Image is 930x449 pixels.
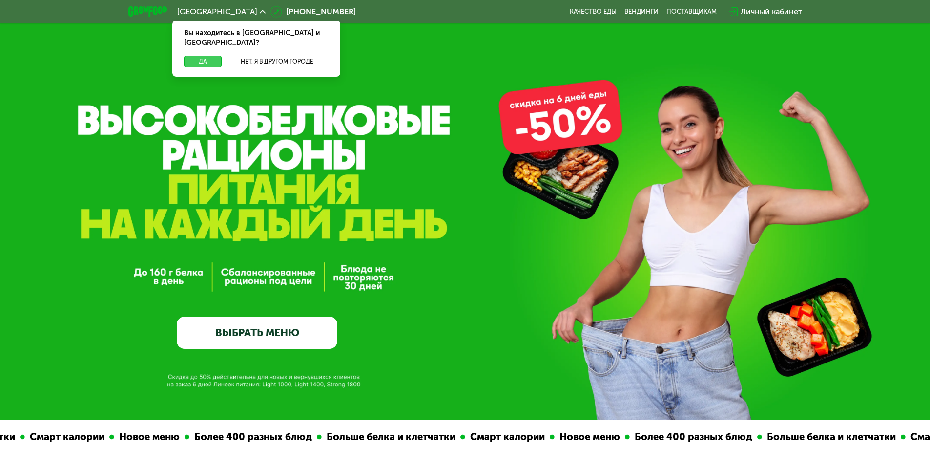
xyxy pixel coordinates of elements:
[19,429,103,445] div: Смарт калории
[177,8,257,16] span: [GEOGRAPHIC_DATA]
[548,429,619,445] div: Новое меню
[624,8,659,16] a: Вендинги
[741,6,802,18] div: Личный кабинет
[315,429,454,445] div: Больше белка и клетчатки
[270,6,356,18] a: [PHONE_NUMBER]
[108,429,178,445] div: Новое меню
[177,317,337,349] a: ВЫБРАТЬ МЕНЮ
[184,56,222,67] button: Да
[183,429,310,445] div: Более 400 разных блюд
[570,8,617,16] a: Качество еды
[459,429,543,445] div: Смарт калории
[756,429,894,445] div: Больше белка и клетчатки
[666,8,717,16] div: поставщикам
[172,21,340,56] div: Вы находитесь в [GEOGRAPHIC_DATA] и [GEOGRAPHIC_DATA]?
[226,56,329,67] button: Нет, я в другом городе
[623,429,751,445] div: Более 400 разных блюд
